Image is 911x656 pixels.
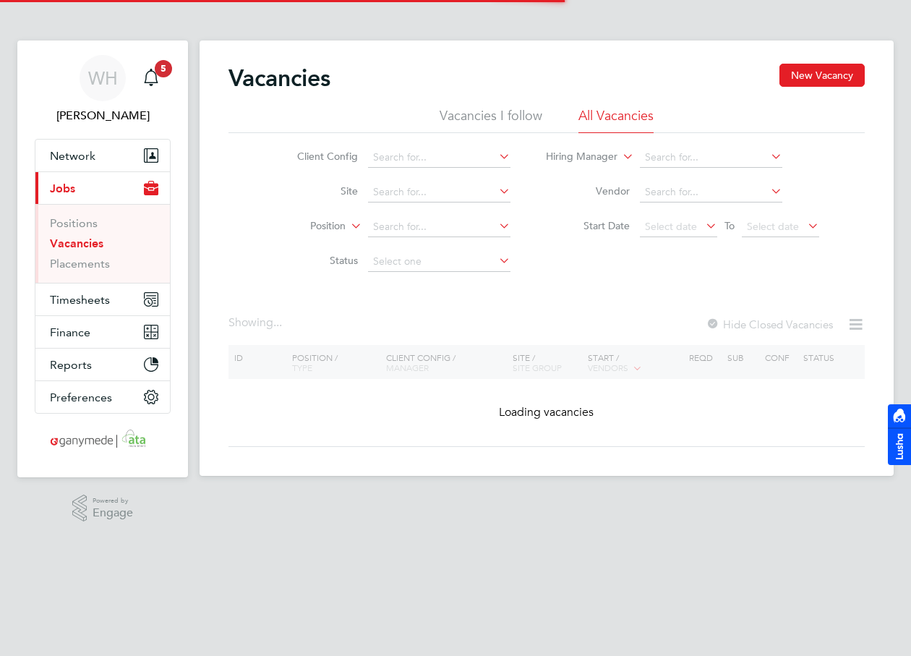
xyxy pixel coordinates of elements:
[93,507,133,519] span: Engage
[46,428,160,451] img: ganymedesolutions-logo-retina.png
[50,257,110,271] a: Placements
[779,64,865,87] button: New Vacancy
[155,60,172,77] span: 5
[534,150,617,164] label: Hiring Manager
[368,252,510,272] input: Select one
[720,216,739,235] span: To
[35,140,170,171] button: Network
[137,55,166,101] a: 5
[368,148,510,168] input: Search for...
[72,495,134,522] a: Powered byEngage
[50,325,90,339] span: Finance
[578,107,654,133] li: All Vacancies
[88,69,118,88] span: WH
[50,237,103,250] a: Vacancies
[93,495,133,507] span: Powered by
[368,182,510,203] input: Search for...
[35,284,170,315] button: Timesheets
[50,293,110,307] span: Timesheets
[262,219,346,234] label: Position
[50,391,112,404] span: Preferences
[35,55,171,124] a: WH[PERSON_NAME]
[706,318,833,331] label: Hide Closed Vacancies
[35,428,171,451] a: Go to home page
[275,150,358,163] label: Client Config
[35,107,171,124] span: William Heath
[50,182,75,195] span: Jobs
[17,41,188,477] nav: Main navigation
[35,381,170,413] button: Preferences
[35,172,170,204] button: Jobs
[275,184,358,197] label: Site
[640,148,782,168] input: Search for...
[747,220,799,233] span: Select date
[273,315,282,330] span: ...
[35,316,170,348] button: Finance
[547,219,630,232] label: Start Date
[440,107,542,133] li: Vacancies I follow
[35,204,170,283] div: Jobs
[547,184,630,197] label: Vendor
[368,217,510,237] input: Search for...
[640,182,782,203] input: Search for...
[50,149,95,163] span: Network
[228,315,285,331] div: Showing
[50,216,98,230] a: Positions
[50,358,92,372] span: Reports
[228,64,330,93] h2: Vacancies
[275,254,358,267] label: Status
[35,349,170,380] button: Reports
[645,220,697,233] span: Select date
